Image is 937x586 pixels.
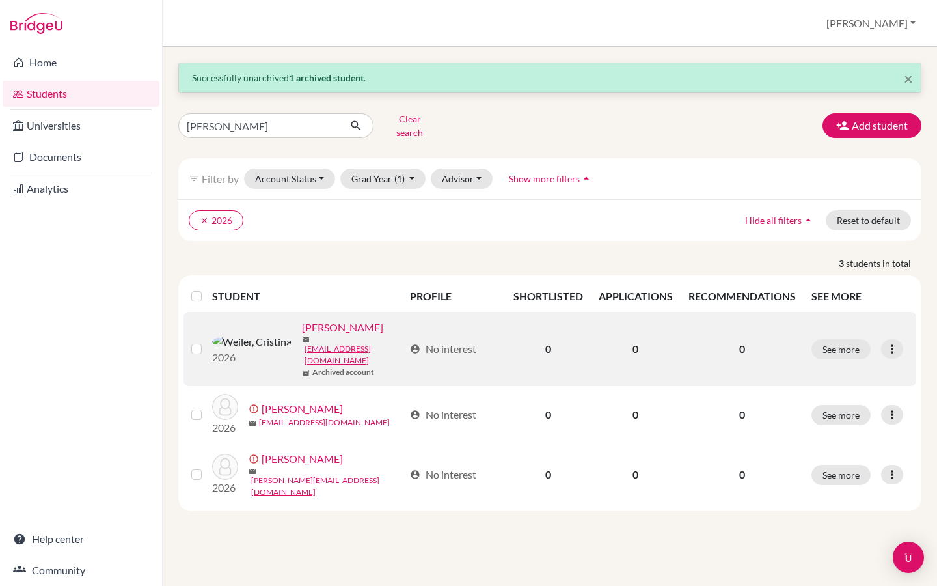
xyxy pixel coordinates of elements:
[3,81,159,107] a: Students
[811,405,871,425] button: See more
[580,172,593,185] i: arrow_drop_up
[410,469,420,480] span: account_circle
[591,386,681,443] td: 0
[509,173,580,184] span: Show more filters
[591,443,681,506] td: 0
[305,343,404,367] a: [EMAIL_ADDRESS][DOMAIN_NAME]
[249,419,256,427] span: mail
[506,281,591,312] th: SHORTLISTED
[262,401,343,417] a: [PERSON_NAME]
[410,344,420,354] span: account_circle
[202,173,239,185] span: Filter by
[431,169,493,189] button: Advisor
[189,210,243,230] button: clear2026
[3,113,159,139] a: Universities
[688,407,796,423] p: 0
[212,480,238,495] p: 2026
[200,216,209,225] i: clear
[402,281,506,312] th: PROFILE
[340,169,426,189] button: Grad Year(1)
[811,465,871,485] button: See more
[591,312,681,386] td: 0
[3,49,159,76] a: Home
[192,71,908,85] p: Successfully unarchived .
[3,144,159,170] a: Documents
[259,417,390,428] a: [EMAIL_ADDRESS][DOMAIN_NAME]
[244,169,335,189] button: Account Status
[904,69,913,88] span: ×
[302,369,310,377] span: inventory_2
[302,320,383,335] a: [PERSON_NAME]
[249,454,262,464] span: error_outline
[212,420,238,436] p: 2026
[804,281,916,312] th: SEE MORE
[10,13,62,34] img: Bridge-U
[262,451,343,467] a: [PERSON_NAME]
[3,526,159,552] a: Help center
[410,341,476,357] div: No interest
[410,410,420,420] span: account_circle
[289,72,364,83] strong: 1 archived student
[3,557,159,583] a: Community
[826,210,911,230] button: Reset to default
[745,215,802,226] span: Hide all filters
[506,386,591,443] td: 0
[498,169,604,189] button: Show more filtersarrow_drop_up
[178,113,340,138] input: Find student by name...
[373,109,446,143] button: Clear search
[302,336,310,344] span: mail
[839,257,846,270] strong: 3
[904,71,913,87] button: Close
[251,475,404,498] a: [PERSON_NAME][EMAIL_ADDRESS][DOMAIN_NAME]
[189,173,199,184] i: filter_list
[410,467,476,482] div: No interest
[681,281,804,312] th: RECOMMENDATIONS
[212,334,292,350] img: Weiler, Cristina
[802,214,815,227] i: arrow_drop_up
[394,173,405,184] span: (1)
[688,467,796,482] p: 0
[212,394,238,420] img: Weiler, Cristina
[212,281,402,312] th: STUDENT
[821,11,921,36] button: [PERSON_NAME]
[811,339,871,359] button: See more
[506,443,591,506] td: 0
[3,176,159,202] a: Analytics
[249,467,256,475] span: mail
[688,341,796,357] p: 0
[212,350,292,365] p: 2026
[212,454,238,480] img: Weiler, Nina
[249,404,262,414] span: error_outline
[312,367,374,378] b: Archived account
[846,257,921,270] span: students in total
[506,312,591,386] td: 0
[893,542,924,573] div: Open Intercom Messenger
[410,407,476,423] div: No interest
[734,210,826,230] button: Hide all filtersarrow_drop_up
[591,281,681,312] th: APPLICATIONS
[822,113,921,138] button: Add student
